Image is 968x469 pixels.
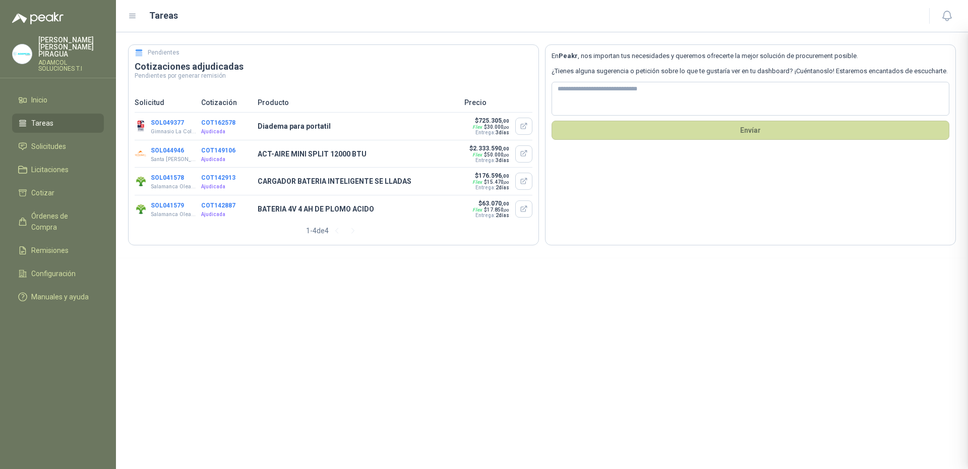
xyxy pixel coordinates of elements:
[12,241,104,260] a: Remisiones
[12,264,104,283] a: Configuración
[31,118,53,129] span: Tareas
[38,60,104,72] p: ADAMCOL SOLUCIONES T.I
[31,94,47,106] span: Inicio
[12,12,64,24] img: Logo peakr
[12,160,104,179] a: Licitaciones
[31,141,66,152] span: Solicitudes
[31,164,69,175] span: Licitaciones
[12,206,104,237] a: Órdenes de Compra
[12,287,104,306] a: Manuales y ayuda
[12,183,104,202] a: Cotizar
[13,44,32,64] img: Company Logo
[12,137,104,156] a: Solicitudes
[31,268,76,279] span: Configuración
[31,245,69,256] span: Remisiones
[31,211,94,233] span: Órdenes de Compra
[31,187,54,198] span: Cotizar
[12,90,104,110] a: Inicio
[12,114,104,133] a: Tareas
[38,36,104,58] p: [PERSON_NAME] [PERSON_NAME] PIRAGUA
[31,291,89,302] span: Manuales y ayuda
[149,9,178,23] h1: Tareas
